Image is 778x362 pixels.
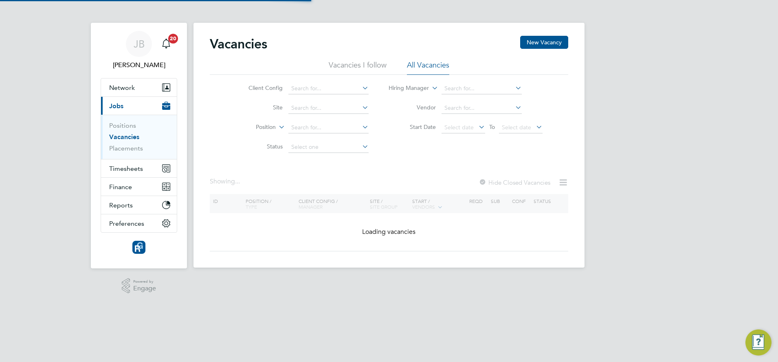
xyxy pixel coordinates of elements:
[288,122,369,133] input: Search for...
[101,60,177,70] span: Joe Belsten
[389,104,436,111] label: Vendor
[236,104,283,111] label: Site
[479,179,550,186] label: Hide Closed Vacancies
[133,285,156,292] span: Engage
[487,122,497,132] span: To
[101,159,177,177] button: Timesheets
[236,84,283,92] label: Client Config
[109,84,135,92] span: Network
[520,36,568,49] button: New Vacancy
[109,144,143,152] a: Placements
[91,23,187,268] nav: Main navigation
[210,36,267,52] h2: Vacancies
[210,177,242,186] div: Showing
[288,83,369,94] input: Search for...
[235,177,240,185] span: ...
[109,133,139,141] a: Vacancies
[101,178,177,196] button: Finance
[101,79,177,96] button: Network
[109,165,143,172] span: Timesheets
[109,183,132,191] span: Finance
[288,102,369,114] input: Search for...
[101,241,177,254] a: Go to home page
[442,83,522,94] input: Search for...
[133,278,156,285] span: Powered by
[502,124,531,131] span: Select date
[389,123,436,131] label: Start Date
[101,115,177,159] div: Jobs
[229,123,276,131] label: Position
[122,278,156,294] a: Powered byEngage
[442,102,522,114] input: Search for...
[745,329,771,355] button: Engage Resource Center
[329,60,387,75] li: Vacancies I follow
[109,201,133,209] span: Reports
[444,124,474,131] span: Select date
[109,102,123,110] span: Jobs
[134,39,145,49] span: JB
[407,60,449,75] li: All Vacancies
[109,122,136,129] a: Positions
[168,34,178,44] span: 20
[101,31,177,70] a: JB[PERSON_NAME]
[101,214,177,232] button: Preferences
[158,31,174,57] a: 20
[382,84,429,92] label: Hiring Manager
[236,143,283,150] label: Status
[101,196,177,214] button: Reports
[132,241,145,254] img: resourcinggroup-logo-retina.png
[109,220,144,227] span: Preferences
[101,97,177,115] button: Jobs
[288,142,369,153] input: Select one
